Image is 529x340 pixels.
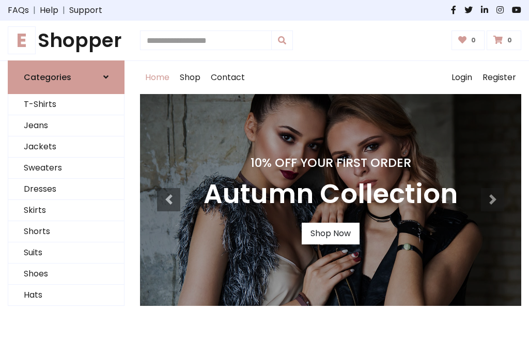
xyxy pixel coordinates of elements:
h6: Categories [24,72,71,82]
a: Hats [8,285,124,306]
span: E [8,26,36,54]
a: Categories [8,60,125,94]
span: 0 [469,36,478,45]
h3: Autumn Collection [204,178,458,210]
a: Jeans [8,115,124,136]
a: EShopper [8,29,125,52]
span: | [29,4,40,17]
a: Register [477,61,521,94]
a: Sweaters [8,158,124,179]
a: Skirts [8,200,124,221]
a: Shop Now [302,223,360,244]
span: | [58,4,69,17]
a: Support [69,4,102,17]
span: 0 [505,36,515,45]
h1: Shopper [8,29,125,52]
a: 0 [487,30,521,50]
a: FAQs [8,4,29,17]
a: Shop [175,61,206,94]
h4: 10% Off Your First Order [204,156,458,170]
a: Suits [8,242,124,264]
a: Jackets [8,136,124,158]
a: 0 [452,30,485,50]
a: T-Shirts [8,94,124,115]
a: Dresses [8,179,124,200]
a: Shorts [8,221,124,242]
a: Contact [206,61,250,94]
a: Home [140,61,175,94]
a: Help [40,4,58,17]
a: Shoes [8,264,124,285]
a: Login [446,61,477,94]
